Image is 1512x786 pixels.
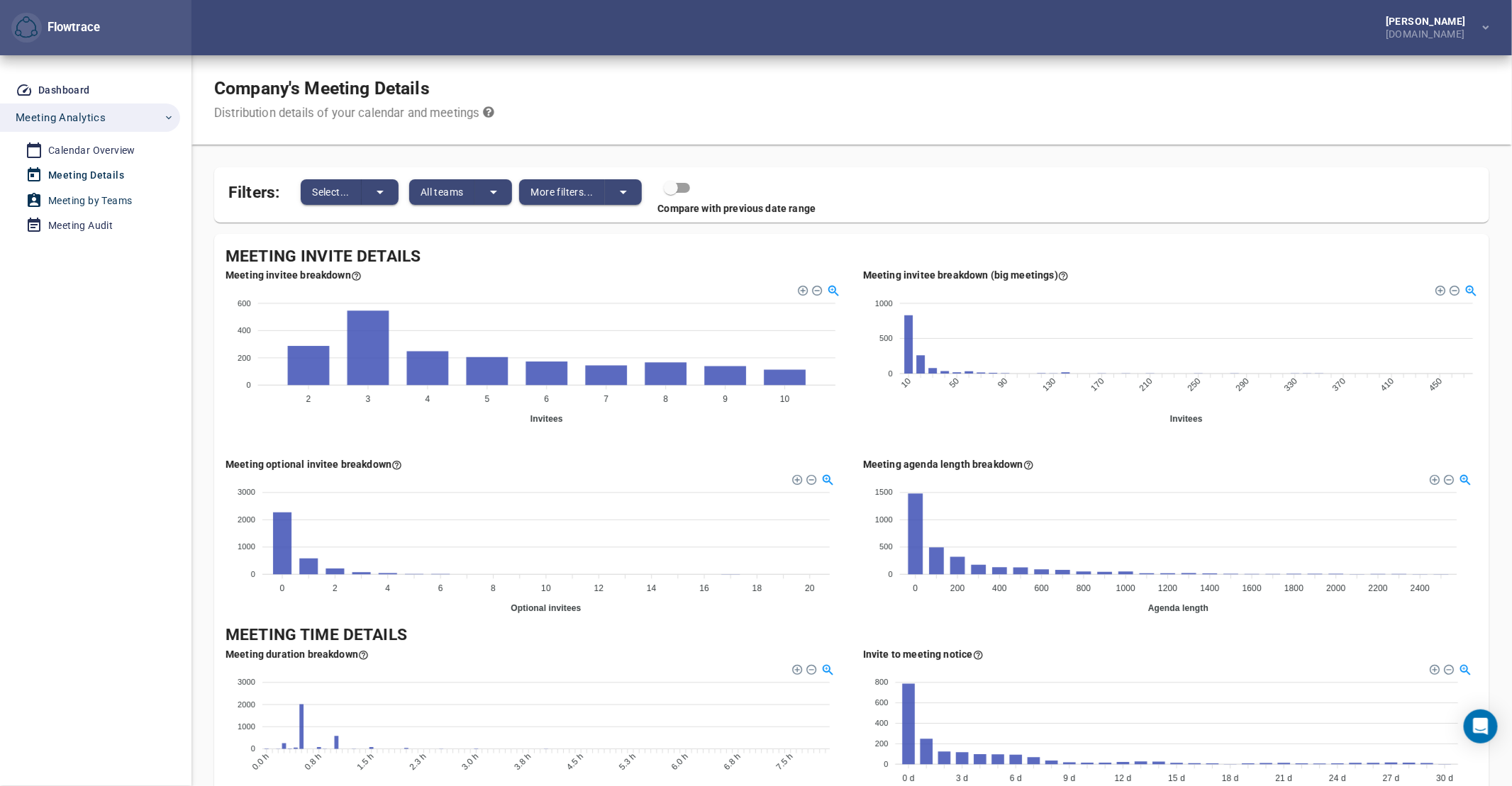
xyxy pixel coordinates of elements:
[699,584,709,594] tspan: 16
[1449,284,1459,294] div: Zoom Out
[1276,773,1293,783] tspan: 21 d
[1116,584,1135,594] tspan: 1000
[530,184,593,201] span: More filters...
[238,722,255,731] tspan: 1000
[460,751,480,772] tspan: 3.0 h
[805,584,815,594] tspan: 20
[604,395,608,405] tspan: 7
[226,457,402,471] div: Here you see how many meetings you have with per optional invitees (up to 20 optional invitees).
[1064,773,1076,783] tspan: 9 d
[1369,584,1388,594] tspan: 2200
[226,647,369,661] div: Here you see how many meetings by the duration of it (duration in 5 minute steps). We don't show ...
[791,663,801,673] div: Zoom In
[722,751,743,772] tspan: 6.8 h
[541,584,551,594] tspan: 10
[863,457,1034,471] div: Here you see how many meetings have certain length of an agenda and up to 2.5k characters. The le...
[238,326,251,335] tspan: 400
[1443,663,1453,673] div: Zoom Out
[1437,773,1454,783] tspan: 30 d
[647,584,657,594] tspan: 14
[250,751,271,772] tspan: 0.0 h
[875,488,893,497] tspan: 1500
[1089,376,1106,393] tspan: 170
[1326,584,1345,594] tspan: 2000
[238,700,255,709] tspan: 2000
[1386,16,1472,26] div: [PERSON_NAME]
[723,395,728,405] tspan: 9
[228,174,279,205] span: Filters:
[11,13,100,43] div: Flowtrace
[797,284,807,294] div: Zoom In
[875,719,889,727] tspan: 400
[485,395,490,405] tspan: 5
[1201,584,1220,594] tspan: 1400
[956,773,968,783] tspan: 3 d
[669,751,690,772] tspan: 6.0 h
[1464,283,1476,296] div: Selection Zoom
[407,751,428,772] tspan: 2.3 h
[385,584,390,594] tspan: 4
[780,395,790,405] tspan: 10
[226,268,362,282] div: Here you see how many meetings you organise per number invitees (for meetings with 10 or less inv...
[1329,773,1346,783] tspan: 24 d
[544,395,549,405] tspan: 6
[806,663,816,673] div: Zoom Out
[875,515,893,524] tspan: 1000
[214,201,1478,215] div: Compare with previous date range
[238,515,255,524] tspan: 2000
[409,179,476,205] button: All teams
[774,751,795,772] tspan: 7.5 h
[301,179,399,205] div: split button
[1458,473,1470,485] div: Selection Zoom
[306,395,311,405] tspan: 2
[438,584,443,594] tspan: 6
[1429,663,1439,673] div: Zoom In
[889,570,893,578] tspan: 0
[827,283,839,296] div: Selection Zoom
[617,751,638,772] tspan: 5.3 h
[366,395,371,405] tspan: 3
[11,13,42,43] button: Flowtrace
[1458,662,1470,674] div: Selection Zoom
[48,192,132,210] div: Meeting by Teams
[947,376,962,391] tspan: 50
[1077,584,1091,594] tspan: 800
[1435,284,1445,294] div: Zoom In
[42,19,100,36] div: Flowtrace
[16,108,106,127] span: Meeting Analytics
[863,268,1069,282] div: Here you see how many meetings you organize per number of invitees (for meetings with 500 or less...
[251,570,255,578] tspan: 0
[791,473,801,483] div: Zoom In
[996,376,1010,391] tspan: 90
[1010,773,1022,783] tspan: 6 d
[238,488,255,497] tspan: 3000
[752,584,762,594] tspan: 18
[1443,473,1453,483] div: Zoom Out
[875,739,889,748] tspan: 200
[512,751,533,772] tspan: 3.8 h
[875,299,893,308] tspan: 1000
[1383,773,1400,783] tspan: 27 d
[663,395,668,405] tspan: 8
[519,179,642,205] div: split button
[821,662,833,674] div: Selection Zoom
[1115,773,1132,783] tspan: 12 d
[875,678,889,686] tspan: 800
[1429,473,1439,483] div: Zoom In
[1386,26,1472,39] div: [DOMAIN_NAME]
[214,78,494,99] h1: Company's Meeting Details
[303,751,323,772] tspan: 0.8 h
[889,369,893,378] tspan: 0
[426,395,430,405] tspan: 4
[355,751,376,772] tspan: 1.5 h
[1464,709,1498,743] div: Open Intercom Messenger
[238,543,255,551] tspan: 1000
[879,334,893,342] tspan: 500
[1168,773,1185,783] tspan: 15 d
[301,179,362,205] button: Select...
[530,414,563,424] text: Invitees
[875,698,889,707] tspan: 600
[594,584,604,594] tspan: 12
[511,603,581,613] text: Optional invitees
